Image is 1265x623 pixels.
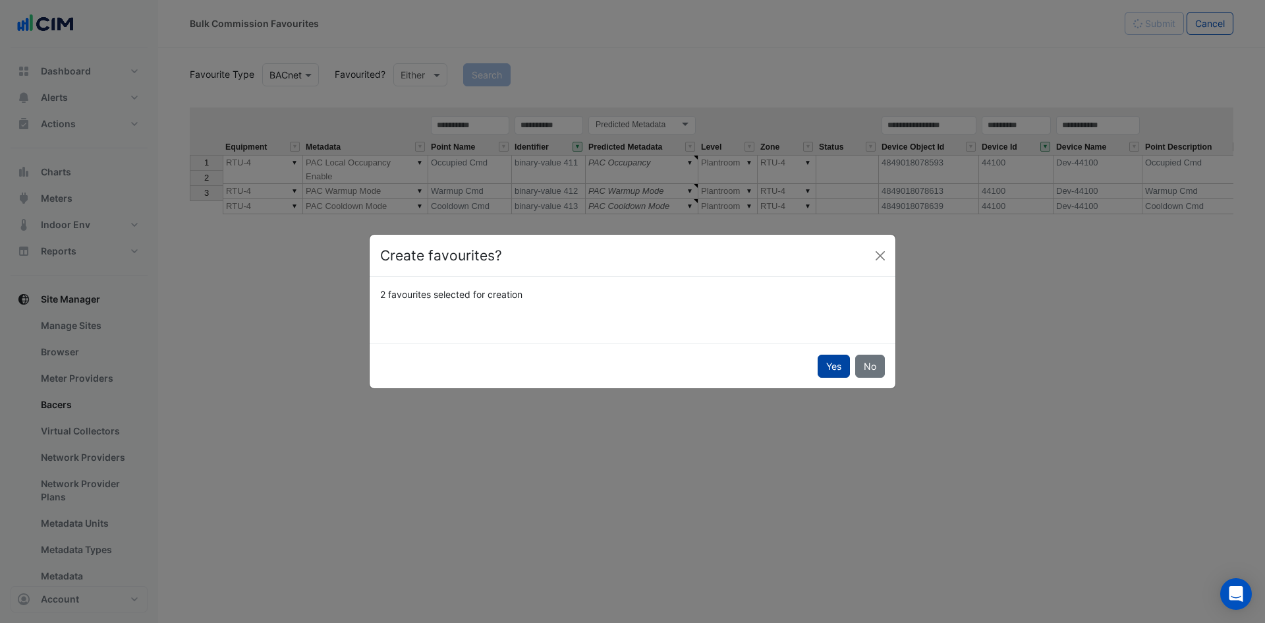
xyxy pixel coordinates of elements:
[855,355,885,378] button: No
[1220,578,1252,610] div: Open Intercom Messenger
[818,355,850,378] button: Yes
[870,246,890,266] button: Close
[380,245,502,266] h4: Create favourites?
[372,287,893,301] div: 2 favourites selected for creation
